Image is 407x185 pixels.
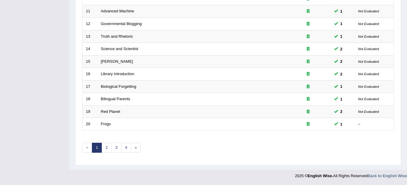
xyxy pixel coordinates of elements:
[101,97,130,101] a: Bilingual Parents
[101,21,142,26] a: Governmental Blogging
[101,59,133,64] a: [PERSON_NAME]
[101,46,138,51] a: Science and Scientist
[131,143,141,153] a: »
[289,59,327,65] div: Exam occurring question
[358,47,379,51] small: Not Evaluated
[101,9,134,13] a: Advanced Machine
[83,68,98,81] td: 16
[358,110,379,113] small: Not Evaluated
[295,170,407,179] div: 2025 © All Rights Reserved
[101,34,133,39] a: Truth and Rhetoric
[338,108,345,115] span: You can still take this question
[338,21,345,27] span: You can still take this question
[102,143,111,153] a: 2
[289,84,327,90] div: Exam occurring question
[338,8,345,14] span: You can still take this question
[358,121,391,127] div: –
[338,83,345,90] span: You can still take this question
[289,109,327,115] div: Exam occurring question
[111,143,121,153] a: 3
[338,121,345,127] span: You can still take this question
[83,105,98,118] td: 19
[101,109,120,114] a: Red Planet
[289,21,327,27] div: Exam occurring question
[289,96,327,102] div: Exam occurring question
[289,71,327,77] div: Exam occurring question
[83,5,98,18] td: 11
[83,118,98,131] td: 20
[338,46,345,52] span: You can still take this question
[82,143,92,153] span: «
[358,35,379,38] small: Not Evaluated
[338,58,345,65] span: You can still take this question
[358,97,379,101] small: Not Evaluated
[83,18,98,30] td: 12
[358,85,379,88] small: Not Evaluated
[289,121,327,127] div: Exam occurring question
[83,93,98,106] td: 18
[83,30,98,43] td: 13
[83,55,98,68] td: 15
[338,71,345,77] span: You can still take this question
[83,43,98,56] td: 14
[101,122,111,126] a: Frogs
[101,84,136,89] a: Biological Forgetting
[368,174,407,178] a: Back to English Wise
[358,60,379,63] small: Not Evaluated
[101,72,134,76] a: Library Introduction
[289,34,327,40] div: Exam occurring question
[358,22,379,26] small: Not Evaluated
[338,96,345,102] span: You can still take this question
[121,143,131,153] a: 4
[83,80,98,93] td: 17
[308,174,333,178] strong: English Wise.
[338,33,345,40] span: You can still take this question
[92,143,102,153] a: 1
[358,9,379,13] small: Not Evaluated
[289,46,327,52] div: Exam occurring question
[289,8,327,14] div: Exam occurring question
[358,72,379,76] small: Not Evaluated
